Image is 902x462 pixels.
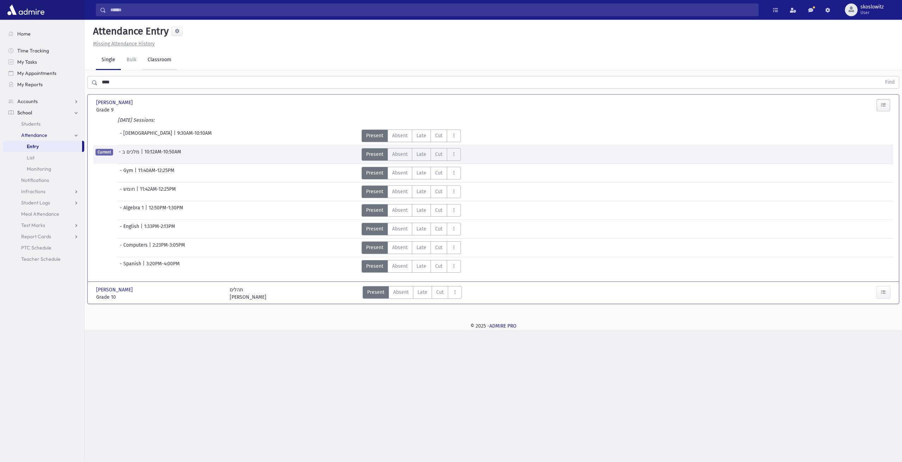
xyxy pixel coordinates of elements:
div: AttTypes [363,286,462,301]
span: Student Logs [21,200,50,206]
span: Absent [392,132,408,139]
span: My Appointments [17,70,56,76]
span: Entry [27,143,39,150]
span: Late [416,151,426,158]
span: Absent [392,169,408,177]
span: - Gym [120,167,135,179]
span: 1:33PM-2:13PM [144,223,175,235]
span: Absent [392,225,408,233]
span: | [145,204,149,217]
span: Absent [392,262,408,270]
span: 10:12AM-10:50AM [144,148,181,161]
div: AttTypes [362,260,461,273]
span: Cut [435,262,443,270]
span: | [136,185,140,198]
a: Attendance [3,129,84,141]
a: Test Marks [3,220,84,231]
a: Student Logs [3,197,84,208]
h5: Attendance Entry [90,25,169,37]
div: © 2025 - [96,322,891,330]
span: Late [416,244,426,251]
span: Absent [392,188,408,195]
span: Late [416,207,426,214]
span: 2:23PM-3:05PM [153,241,185,254]
span: Attendance [21,132,47,138]
a: ADMIRE PRO [489,323,517,329]
span: skoslowitz [860,4,884,10]
span: Present [366,225,383,233]
span: Current [95,149,113,156]
span: Time Tracking [17,48,49,54]
span: Absent [392,151,408,158]
i: [DATE] Sessions: [118,117,154,123]
a: Notifications [3,175,84,186]
a: Teacher Schedule [3,253,84,265]
span: [PERSON_NAME] [96,99,134,106]
span: Late [416,225,426,233]
span: My Tasks [17,59,37,65]
a: Accounts [3,96,84,107]
span: 12:50PM-1:30PM [149,204,183,217]
span: Grade 10 [96,293,223,301]
span: Present [366,207,383,214]
span: Accounts [17,98,38,105]
div: AttTypes [362,148,461,161]
input: Search [106,4,758,16]
span: List [27,154,35,161]
span: | [141,223,144,235]
span: Late [416,188,426,195]
span: Cut [435,225,443,233]
span: | [149,241,153,254]
span: Present [366,244,383,251]
span: Cut [435,132,443,139]
span: School [17,109,32,116]
span: Late [416,169,426,177]
span: - Spanish [120,260,143,273]
a: Bulk [121,50,142,70]
span: | [143,260,146,273]
span: [PERSON_NAME] [96,286,134,293]
span: - Computers [120,241,149,254]
span: Report Cards [21,233,51,240]
span: Absent [392,244,408,251]
div: AttTypes [362,241,461,254]
a: List [3,152,84,163]
span: Cut [436,289,444,296]
span: Home [17,31,31,37]
a: Students [3,118,84,129]
span: Test Marks [21,222,45,228]
span: Late [416,132,426,139]
span: Present [367,289,384,296]
a: Time Tracking [3,45,84,56]
a: My Appointments [3,68,84,79]
a: Entry [3,141,82,152]
span: Absent [393,289,409,296]
span: Monitoring [27,166,51,172]
span: - English [120,223,141,235]
a: My Reports [3,79,84,90]
span: PTC Schedule [21,245,51,251]
a: School [3,107,84,118]
a: My Tasks [3,56,84,68]
span: Cut [435,169,443,177]
a: Infractions [3,186,84,197]
a: Classroom [142,50,177,70]
span: 11:42AM-12:25PM [140,185,176,198]
span: Meal Attendance [21,211,59,217]
span: 11:40AM-12:25PM [138,167,174,179]
button: Find [881,76,899,88]
span: - [DEMOGRAPHIC_DATA] [120,129,174,142]
span: Present [366,188,383,195]
a: Monitoring [3,163,84,175]
span: My Reports [17,81,43,88]
span: Cut [435,188,443,195]
div: AttTypes [362,185,461,198]
span: - מלכים ב [119,148,141,161]
span: - חומש [120,185,136,198]
div: AttTypes [362,204,461,217]
a: Missing Attendance History [90,41,155,47]
span: Late [418,289,427,296]
img: AdmirePro [6,3,46,17]
div: תהלים [PERSON_NAME] [230,286,266,301]
span: | [174,129,177,142]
